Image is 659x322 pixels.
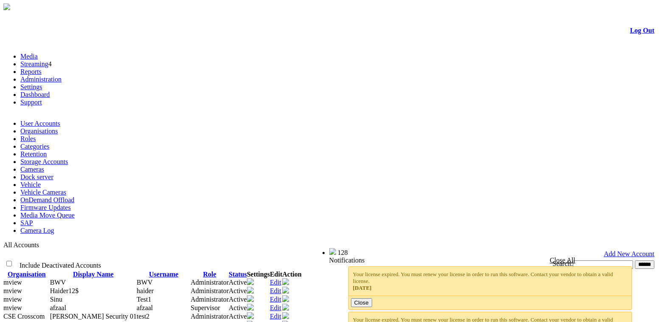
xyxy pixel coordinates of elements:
a: Dashboard [20,91,50,98]
a: Settings [20,83,42,90]
td: Active [229,287,247,295]
a: Vehicle [20,181,41,188]
a: SAP [20,219,33,226]
a: Storage Accounts [20,158,68,165]
span: Welcome, BWV (Administrator) [240,249,312,255]
img: bell25.png [329,248,336,255]
span: BWV [137,279,152,286]
span: 128 [338,249,348,256]
a: Streaming [20,60,48,68]
span: test2 [137,313,149,320]
td: Active [229,312,247,321]
span: haider [137,287,154,294]
span: mview [3,279,22,286]
span: Contact Method: SMS and Email [50,313,137,320]
a: Username [149,271,178,278]
span: All Accounts [3,241,39,249]
a: Roles [20,135,36,142]
a: Retention [20,150,47,158]
div: Notifications [329,257,638,264]
a: Administration [20,76,62,83]
a: Firmware Updates [20,204,71,211]
td: Active [229,295,247,304]
span: Contact Method: None [50,279,66,286]
a: Status [229,271,247,278]
span: Contact Method: SMS and Email [50,304,66,311]
td: Administrator [191,278,229,287]
a: Close All [550,257,575,264]
span: 4 [48,60,52,68]
td: Administrator [191,287,229,295]
button: Close [351,298,372,307]
a: Vehicle Cameras [20,189,66,196]
a: User Accounts [20,120,60,127]
a: Organisation [8,271,46,278]
td: Active [229,304,247,312]
a: Organisations [20,127,58,135]
div: Your license expired. You must renew your license in order to run this software. Contact your ven... [353,271,628,291]
span: mview [3,304,22,311]
span: mview [3,287,22,294]
span: Contact Method: SMS and Email [50,287,79,294]
td: Administrator [191,295,229,304]
a: Reports [20,68,42,75]
a: OnDemand Offload [20,196,74,203]
a: Camera Log [20,227,54,234]
a: Media [20,53,38,60]
span: Contact Method: SMS and Email [50,296,62,303]
td: Supervisor [191,304,229,312]
a: Log Out [630,27,654,34]
a: Dock server [20,173,53,181]
a: Cameras [20,166,44,173]
td: Administrator [191,312,229,321]
span: [DATE] [353,285,372,291]
span: Test1 [137,296,151,303]
span: afzaal [137,304,153,311]
span: CSE Crosscom [3,313,45,320]
a: Media Move Queue [20,212,75,219]
td: Active [229,278,247,287]
a: Categories [20,143,49,150]
span: Include Deactivated Accounts [20,262,101,269]
span: mview [3,296,22,303]
a: Role [203,271,216,278]
a: Support [20,99,42,106]
img: arrow-3.png [3,3,10,10]
a: Display Name [73,271,114,278]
